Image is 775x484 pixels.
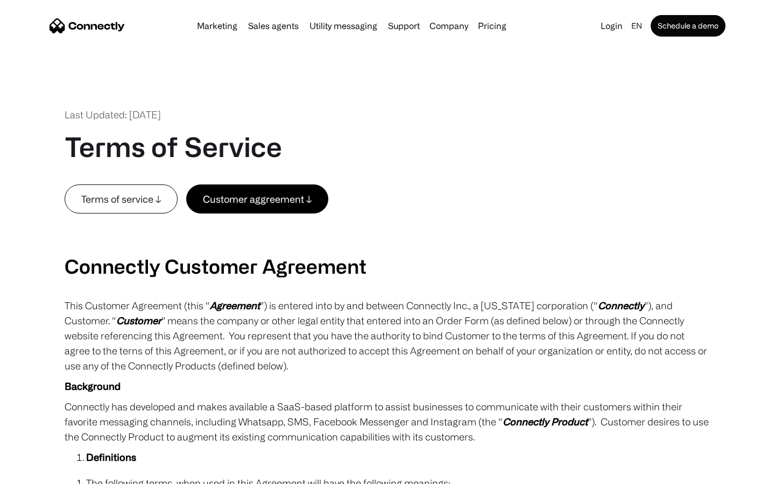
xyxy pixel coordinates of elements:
[65,381,121,392] strong: Background
[22,465,65,480] ul: Language list
[631,18,642,33] div: en
[384,22,424,30] a: Support
[65,254,710,277] h2: Connectly Customer Agreement
[65,298,710,373] p: This Customer Agreement (this “ ”) is entered into by and between Connectly Inc., a [US_STATE] co...
[65,131,282,163] h1: Terms of Service
[81,191,161,207] div: Terms of service ↓
[116,315,161,326] em: Customer
[65,399,710,444] p: Connectly has developed and makes available a SaaS-based platform to assist businesses to communi...
[598,300,644,311] em: Connectly
[426,18,471,33] div: Company
[210,300,260,311] em: Agreement
[50,18,125,34] a: home
[305,22,382,30] a: Utility messaging
[474,22,511,30] a: Pricing
[65,108,161,122] div: Last Updated: [DATE]
[11,464,65,480] aside: Language selected: English
[651,15,725,37] a: Schedule a demo
[244,22,303,30] a: Sales agents
[503,416,588,427] em: Connectly Product
[429,18,468,33] div: Company
[203,191,312,207] div: Customer aggreement ↓
[627,18,649,33] div: en
[193,22,242,30] a: Marketing
[65,234,710,249] p: ‍
[65,213,710,229] p: ‍
[596,18,627,33] a: Login
[86,452,136,462] strong: Definitions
